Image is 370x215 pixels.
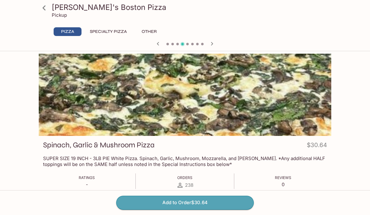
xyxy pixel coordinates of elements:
span: 238 [185,182,193,188]
span: Reviews [275,175,291,180]
p: - [79,181,95,187]
span: Orders [177,175,192,180]
button: Other [135,27,163,36]
p: SUPER SIZE 19 INCH - 3LB PIE White Pizza. Spinach, Garlic, Mushroom, Mozzarella, and [PERSON_NAME... [43,155,327,167]
h4: $30.64 [307,140,327,152]
button: Specialty Pizza [86,27,130,36]
p: Pickup [52,12,67,18]
h3: Spinach, Garlic & Mushroom Pizza [43,140,155,150]
button: Add to Order$30.64 [116,196,254,209]
span: Ratings [79,175,95,180]
button: Pizza [54,27,81,36]
div: Spinach, Garlic & Mushroom Pizza [39,54,331,136]
p: 0 [275,181,291,187]
h3: [PERSON_NAME]'s Boston Pizza [52,2,329,12]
